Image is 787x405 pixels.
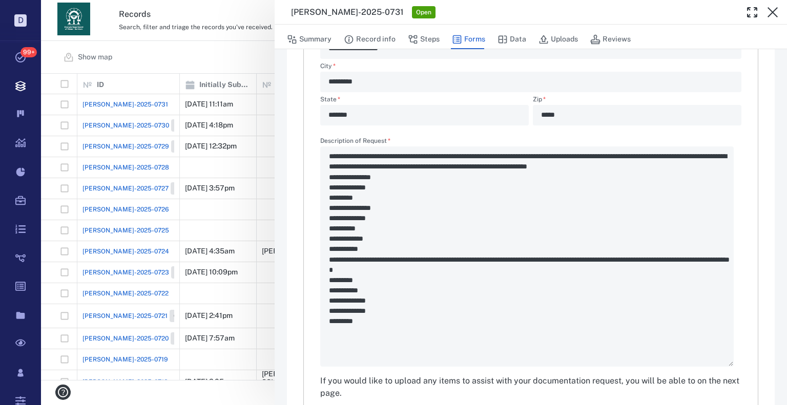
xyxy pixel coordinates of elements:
label: Description of Request [320,138,741,146]
span: 99+ [20,47,37,57]
button: Record info [344,30,396,49]
label: City [320,63,741,72]
label: State [320,96,529,105]
button: Reviews [590,30,631,49]
button: Toggle Fullscreen [742,2,762,23]
button: Data [498,30,526,49]
button: Uploads [539,30,578,49]
h3: [PERSON_NAME]-2025-0731 [291,6,404,18]
p: D [14,14,27,27]
div: If you would like to upload any items to assist with your documentation request, you will be able... [320,375,741,399]
span: Help [23,7,44,16]
label: Zip [533,96,741,105]
button: Steps [408,30,440,49]
button: Forms [452,30,485,49]
span: Open [414,8,433,17]
button: Summary [287,30,332,49]
button: Close [762,2,783,23]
